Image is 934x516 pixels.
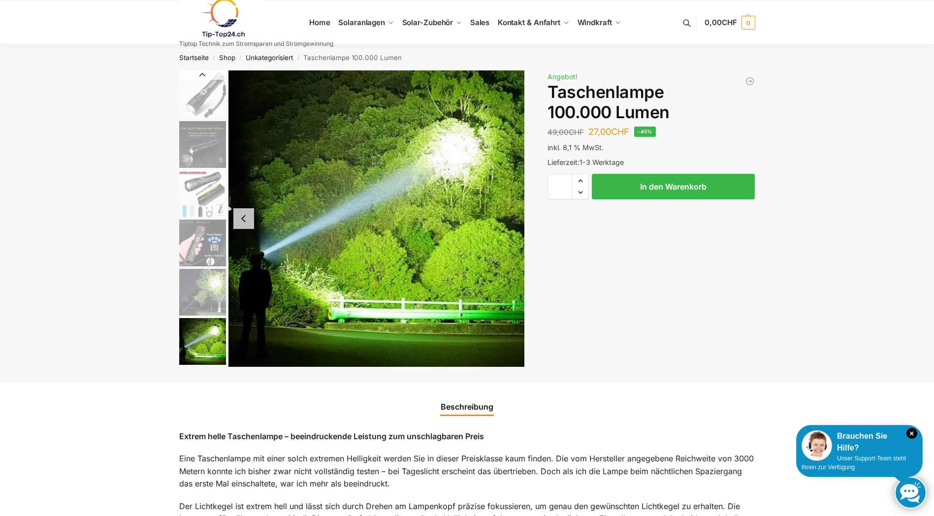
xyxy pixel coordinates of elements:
nav: Breadcrumb [161,45,773,70]
span: / [209,54,219,62]
a: Unkategorisiert [246,54,293,62]
span: Increase quantity [572,174,588,187]
li: 4 / 6 [177,218,226,267]
iframe: Sicherer Rahmen für schnelle Bezahlvorgänge [546,205,757,233]
h1: Taschenlampe 100.000 Lumen [548,82,755,123]
button: Previous slide [179,70,226,80]
img: Taschenlampe3 [179,220,226,266]
a: Solaranlagen [334,0,398,45]
img: Taschenlampe2 [179,170,226,217]
span: 0 [741,16,755,30]
span: Kontakt & Anfahrt [498,18,560,27]
span: Angebot! [548,72,578,81]
img: Taschenlampe [179,318,226,365]
img: Taschenlampe1 [179,121,226,168]
span: Reduce quantity [572,186,588,199]
a: NEP 800 Micro Wechselrichter 800W/600W drosselbar Balkon Solar Anlage W-LAN [745,76,755,86]
span: / [235,54,246,62]
img: Taschenlampe [228,70,525,367]
li: 3 / 6 [177,169,226,218]
button: Previous slide [233,208,254,229]
span: CHF [611,127,629,137]
a: 0,00CHF 0 [705,8,755,37]
span: / [293,54,303,62]
a: Beschreibung [435,395,499,419]
span: -45% [634,127,656,137]
a: Windkraft [573,0,625,45]
li: 2 / 6 [177,120,226,169]
span: 0,00 [705,18,737,27]
span: 1-3 Werktage [580,158,624,166]
span: CHF [722,18,737,27]
img: Taschenlampe-1 [179,70,226,119]
span: Solar-Zubehör [402,18,453,27]
a: Shop [219,54,235,62]
span: inkl. 8,1 % MwSt. [548,143,604,152]
a: Kontakt & Anfahrt [493,0,573,45]
li: 6 / 6 [228,70,525,367]
i: Schließen [906,428,917,439]
p: Tiptop Technik zum Stromsparen und Stromgewinnung [179,41,333,47]
span: Solaranlagen [338,18,385,27]
li: 1 / 6 [177,70,226,120]
span: Windkraft [578,18,612,27]
span: Unser Support-Team steht Ihnen zur Verfügung [802,455,906,471]
li: 6 / 6 [177,317,226,366]
img: Taschenlampe2 [179,269,226,316]
img: Customer service [802,430,832,461]
bdi: 27,00 [588,127,629,137]
span: Sales [470,18,490,27]
a: Sales [466,0,493,45]
span: CHF [569,128,584,137]
a: Startseite [179,54,209,62]
button: In den Warenkorb [592,174,755,199]
li: 5 / 6 [177,267,226,317]
div: Brauchen Sie Hilfe? [802,430,917,454]
span: Lieferzeit: [548,158,624,166]
p: Eine Taschenlampe mit einer solch extremen Helligkeit werden Sie in dieser Preisklasse kaum finde... [179,452,755,490]
a: Solar-Zubehör [398,0,466,45]
bdi: 49,00 [548,128,584,137]
strong: Extrem helle Taschenlampe – beeindruckende Leistung zum unschlagbaren Preis [179,431,484,441]
input: Produktmenge [548,174,572,199]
